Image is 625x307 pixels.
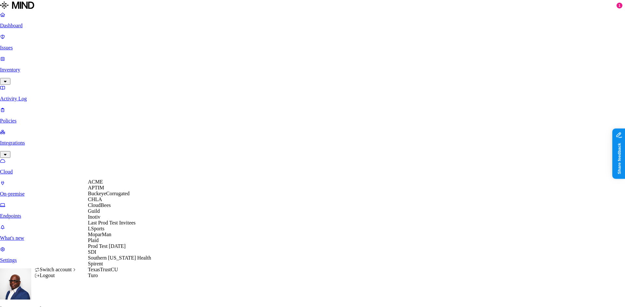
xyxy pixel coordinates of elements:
span: TexasTrustCU [88,267,118,272]
span: Southern [US_STATE] Health [88,255,151,261]
span: Spirent [88,261,103,266]
span: MoparMan [88,232,111,237]
span: Turo [88,273,98,278]
div: Logout [35,273,77,278]
span: APTIM [88,185,104,190]
span: Plaid [88,237,99,243]
span: Last Prod Test Invitees [88,220,136,225]
span: ACME [88,179,103,185]
span: Guild [88,208,100,214]
span: CHLA [88,197,102,202]
span: LSports [88,226,104,231]
span: Switch account [40,267,72,272]
span: Inotiv [88,214,100,220]
span: SDI [88,249,96,255]
span: BuckeyeCorrugated [88,191,130,196]
span: Prod Test [DATE] [88,243,126,249]
span: CloudBees [88,202,111,208]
